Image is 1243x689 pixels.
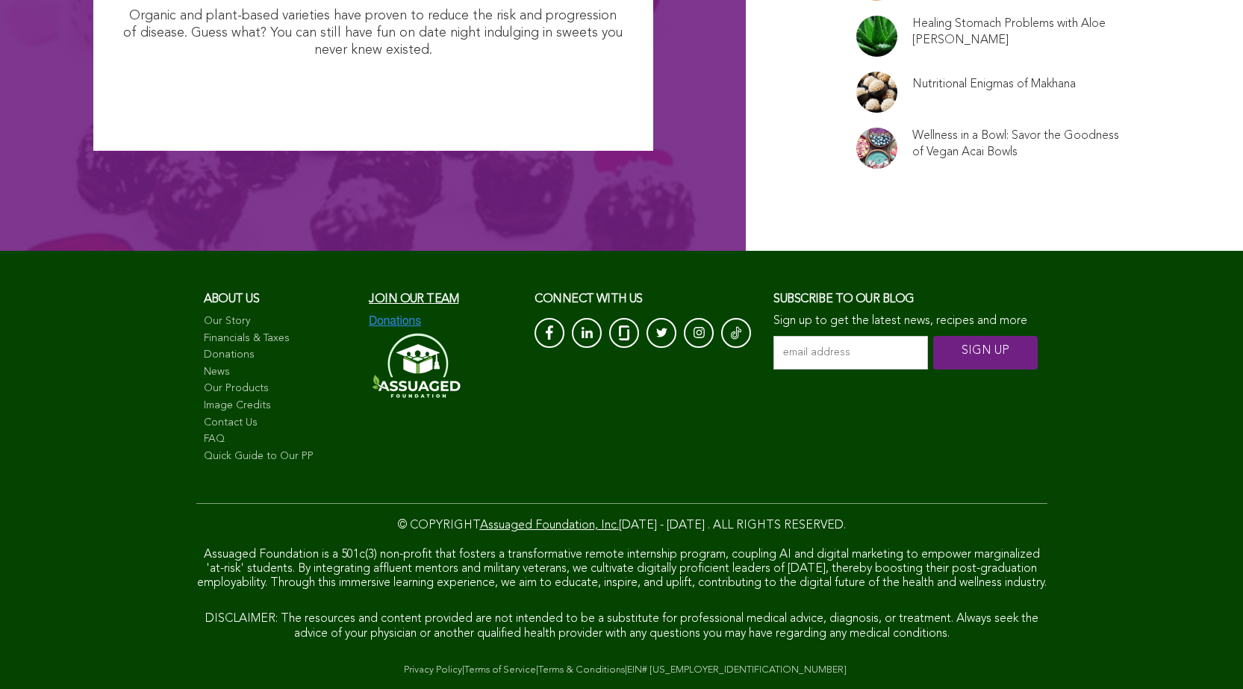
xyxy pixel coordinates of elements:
a: Assuaged Foundation, Inc. [480,520,619,531]
input: SIGN UP [933,336,1038,370]
p: Sign up to get the latest news, recipes and more [773,314,1039,328]
iframe: Chat Widget [1168,617,1243,689]
span: About us [204,293,260,305]
a: Terms & Conditions [538,665,625,675]
span: CONNECT with us [535,293,643,305]
a: FAQ [204,432,355,447]
img: Donations [369,314,421,328]
a: Nutritional Enigmas of Makhana [912,76,1076,93]
span: Assuaged Foundation is a 501c(3) non-profit that fosters a transformative remote internship progr... [197,549,1047,589]
img: Tik-Tok-Icon [731,325,741,340]
a: Donations [204,348,355,363]
a: Wellness in a Bowl: Savor the Goodness of Vegan Acai Bowls [912,128,1120,160]
div: | | | [196,663,1047,678]
a: Contact Us [204,416,355,431]
span: © COPYRIGHT [DATE] - [DATE] . ALL RIGHTS RESERVED. [398,520,846,531]
a: Privacy Policy [404,665,462,675]
a: Join our team [369,293,458,305]
p: Organic and plant-based varieties have proven to reduce the risk and progression of disease. Gues... [123,7,623,60]
a: Quick Guide to Our PP [204,449,355,464]
a: Healing Stomach Problems with Aloe [PERSON_NAME] [912,16,1120,49]
a: EIN# [US_EMPLOYER_IDENTIFICATION_NUMBER] [627,665,847,675]
span: DISCLAIMER: The resources and content provided are not intended to be a substitute for profession... [205,613,1038,639]
img: Assuaged-Foundation-Logo-White [369,328,461,402]
a: Our Story [204,314,355,329]
a: Financials & Taxes [204,331,355,346]
a: Image Credits [204,399,355,414]
a: Our Products [204,381,355,396]
img: glassdoor_White [619,325,629,340]
h3: Subscribe to our blog [773,288,1039,311]
img: I Want Organic Shopping For Less [226,67,520,121]
a: Terms of Service [464,665,536,675]
a: News [204,365,355,380]
input: email address [773,336,928,370]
